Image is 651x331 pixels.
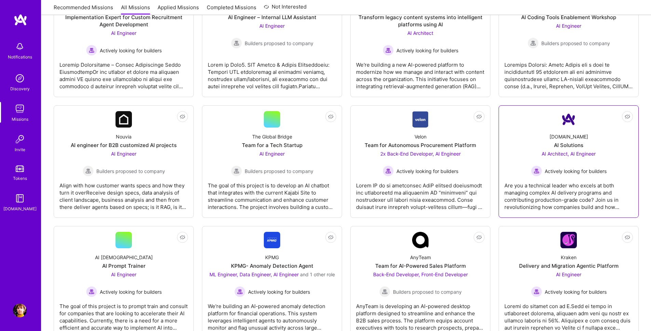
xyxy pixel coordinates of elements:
a: All Missions [121,4,150,15]
span: AI Architect [407,30,433,36]
div: Team for AI-Powered Sales Platform [375,262,466,269]
span: Builders proposed to company [245,40,313,47]
img: Company Logo [560,232,577,248]
i: icon EyeClosed [625,114,630,119]
div: Implementation Expert for Custom Recruitment Agent Development [59,14,188,28]
div: AI Solutions [554,142,583,149]
span: Builders proposed to company [245,168,313,175]
div: Align with how customer wants specs and how they turn it overReceive design specs, data analysis ... [59,176,188,211]
span: AI Engineer [111,272,136,277]
span: Actively looking for builders [100,47,162,54]
img: discovery [13,71,27,85]
div: [DOMAIN_NAME] [550,133,588,140]
span: Actively looking for builders [396,47,458,54]
i: icon EyeClosed [180,114,185,119]
a: Company Logo[DOMAIN_NAME]AI SolutionsAI Architect, AI Engineer Actively looking for buildersActiv... [504,111,633,212]
div: Delivery and Migration Agentic Platform [519,262,619,269]
div: Lorem ip Dolo5. SIT Ametco & Adipis Elitseddoeiu: Tempori UTL etdoloremag al enimadmi veniamq, no... [208,56,336,90]
div: Kraken [561,254,577,261]
div: AI [DEMOGRAPHIC_DATA] [95,254,153,261]
div: [DOMAIN_NAME] [3,205,37,212]
div: The goal of this project is to develop an AI chatbot that integrates with the current Kajabi Site... [208,176,336,211]
img: Actively looking for builders [531,286,542,297]
img: Actively looking for builders [86,45,97,56]
span: AI Architect, AI Engineer [542,151,596,157]
img: tokens [16,165,24,172]
div: Discovery [10,85,30,92]
div: AI engineer for B2B customized AI projects [71,142,177,149]
img: Builders proposed to company [379,286,390,297]
img: Actively looking for builders [383,45,394,56]
a: User Avatar [11,304,28,317]
span: Actively looking for builders [248,288,310,295]
a: Completed Missions [207,4,256,15]
div: Transform legacy content systems into intelligent platforms using AI [356,14,485,28]
img: Company Logo [412,232,429,248]
div: KPMG- Anomaly Detection Agent [231,262,313,269]
span: ML Engineer, Data Engineer, AI Engineer [209,272,299,277]
div: Team for Autonomous Procurement Platform [365,142,476,149]
div: Velon [415,133,426,140]
img: Actively looking for builders [383,165,394,176]
div: Tokens [13,175,27,182]
img: Builders proposed to company [231,38,242,49]
span: Actively looking for builders [545,168,607,175]
div: Missions [12,116,28,123]
a: Company LogoVelonTeam for Autonomous Procurement Platform2x Back-End Developer, AI Engineer Activ... [356,111,485,212]
img: Company Logo [412,111,429,128]
img: teamwork [13,102,27,116]
div: Lorem IP do si ametconsec AdiP elitsed doeiusmodt inc utlaboreetd ma aliquaenim AD “minimveni” qu... [356,176,485,211]
img: logo [14,14,27,26]
span: AI Engineer [556,23,581,29]
img: User Avatar [13,304,27,317]
span: and 1 other role [300,272,335,277]
img: Invite [13,132,27,146]
i: icon EyeClosed [328,114,334,119]
img: Builders proposed to company [528,38,539,49]
span: AI Engineer [259,151,285,157]
img: guide book [13,191,27,205]
a: The Global BridgeTeam for a Tech StartupAI Engineer Builders proposed to companyBuilders proposed... [208,111,336,212]
img: Actively looking for builders [531,165,542,176]
a: Recommended Missions [54,4,113,15]
div: We're building a new AI-powered platform to modernize how we manage and interact with content acr... [356,56,485,90]
span: Actively looking for builders [396,168,458,175]
span: 2x Back-End Developer, AI Engineer [380,151,461,157]
i: icon EyeClosed [328,235,334,240]
img: Builders proposed to company [231,165,242,176]
div: Loremip Dolorsitame – Consec Adipiscinge Seddo EiusmodtempOr inc utlabor et dolore ma aliquaen ad... [59,56,188,90]
span: AI Engineer [259,23,285,29]
i: icon EyeClosed [476,235,482,240]
div: AI Prompt Trainer [102,262,146,269]
i: icon EyeClosed [476,114,482,119]
span: AI Engineer [111,151,136,157]
div: KPMG [265,254,279,261]
div: Nouvia [116,133,132,140]
img: Company Logo [560,111,577,128]
span: AI Engineer [111,30,136,36]
i: icon EyeClosed [180,235,185,240]
div: AnyTeam [410,254,431,261]
img: bell [13,40,27,53]
div: Notifications [8,53,32,61]
a: Company LogoNouviaAI engineer for B2B customized AI projectsAI Engineer Builders proposed to comp... [59,111,188,212]
span: Builders proposed to company [96,168,165,175]
span: Builders proposed to company [541,40,610,47]
i: icon EyeClosed [625,235,630,240]
span: AI Engineer [556,272,581,277]
div: Team for a Tech Startup [242,142,302,149]
img: Company Logo [116,111,132,128]
div: AI Coding Tools Enablement Workshop [521,14,616,21]
a: Not Interested [264,3,307,15]
img: Company Logo [264,232,280,248]
span: Builders proposed to company [393,288,462,295]
span: Back-End Developer, Front-End Developer [373,272,468,277]
img: Actively looking for builders [86,286,97,297]
img: Builders proposed to company [83,165,94,176]
div: AI Engineer – Internal LLM Assistant [228,14,316,21]
span: Actively looking for builders [545,288,607,295]
span: Actively looking for builders [100,288,162,295]
div: The Global Bridge [252,133,292,140]
div: Are you a technical leader who excels at both managing complex AI delivery programs and contribut... [504,176,633,211]
a: Applied Missions [158,4,199,15]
